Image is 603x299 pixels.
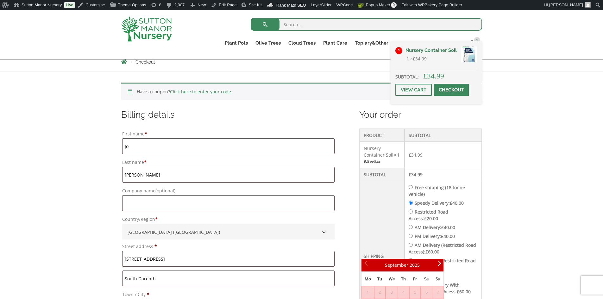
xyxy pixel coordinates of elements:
a: Remove Nursery Container Soil from basket [395,47,402,54]
div: Have a coupon? [121,83,482,100]
span: Wednesday [389,276,395,282]
label: First name [122,129,335,138]
span: United Kingdom (UK) [125,227,332,237]
bdi: 40.00 [450,200,464,206]
a: Cloud Trees [285,39,319,47]
span: 7 [432,286,443,298]
a: View cart [395,84,432,96]
nav: Breadcrumbs [121,59,482,64]
span: September [385,262,408,268]
span: Checkout [135,59,155,65]
h3: Billing details [121,109,336,121]
label: Country/Region [122,215,335,224]
label: AM Delivery (Restricted Road Access): [409,242,476,255]
span: 4 [398,286,409,298]
a: Olive Trees [252,39,285,47]
input: Search... [251,18,482,31]
span: £ [409,152,411,158]
span: 1 [362,286,374,298]
img: logo [121,16,172,41]
th: Subtotal [360,168,404,181]
a: Topiary&Other [351,39,392,47]
bdi: 40.00 [441,233,455,239]
span: Tuesday [377,276,382,282]
bdi: 34.99 [413,56,427,62]
span: Prev [364,263,369,268]
h3: Your order [359,109,482,121]
span: £ [450,200,452,206]
input: House number and street name [122,251,335,267]
label: PM Delivery (Restricted Road Access): [409,258,476,270]
strong: Subtotal: [395,74,419,80]
a: About [392,39,414,47]
bdi: 40.00 [441,224,455,230]
bdi: 34.99 [409,171,423,178]
span: Saturday [424,276,429,282]
span: £ [424,215,427,221]
label: Restricted Road Access: [409,209,448,221]
input: Apartment, suite, unit, etc. (optional) [122,271,335,286]
span: 6 [421,286,432,298]
span: £ [413,56,415,62]
strong: × 1 [393,152,400,158]
span: £ [425,249,428,255]
span: 1 × [406,55,427,63]
label: AM Delivery: [415,224,455,230]
label: PM Delivery: [415,233,455,239]
bdi: 20.00 [424,215,438,221]
span: 3 [386,286,398,298]
a: Live [64,2,75,8]
span: [PERSON_NAME] [549,3,583,7]
th: Product [360,129,404,142]
span: 1 [474,37,480,43]
a: Plant Care [319,39,351,47]
a: Nursery Container Soil [402,46,477,55]
td: Nursery Container Soil [360,142,404,168]
span: £ [457,289,459,295]
a: Edit options [364,158,400,165]
span: (optional) [155,188,175,194]
span: £ [441,233,443,239]
span: 2025 [410,262,420,268]
span: Friday [413,276,417,282]
a: Prev [361,260,372,271]
a: Plant Pots [221,39,252,47]
label: Free shipping (18 tonne vehicle) [409,184,465,197]
img: Nursery Container Soil [461,47,477,62]
a: Checkout [434,84,469,96]
a: Contact [440,39,466,47]
span: Site Kit [249,3,262,7]
span: 0 [391,2,397,8]
a: Next [433,260,443,271]
th: Subtotal [405,129,482,142]
a: 1 [466,39,482,47]
bdi: 60.00 [425,249,439,255]
a: Delivery [414,39,440,47]
bdi: 34.99 [409,152,423,158]
span: £ [409,171,411,178]
label: Town / City [122,290,335,299]
span: £ [423,72,427,80]
label: Last name [122,158,335,167]
span: 2 [374,286,385,298]
span: Next [436,263,441,268]
span: £ [441,224,444,230]
span: 5 [410,286,420,298]
bdi: 34.99 [423,72,444,80]
label: Street address [122,242,335,251]
span: Rank Math SEO [276,3,306,8]
span: Monday [365,276,371,282]
label: Company name [122,186,335,195]
span: Country/Region [122,224,335,240]
label: Speedy Delivery: [415,200,464,206]
span: Sunday [436,276,440,282]
a: Click here to enter your code [170,89,231,95]
bdi: 60.00 [457,289,471,295]
span: Thursday [401,276,406,282]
